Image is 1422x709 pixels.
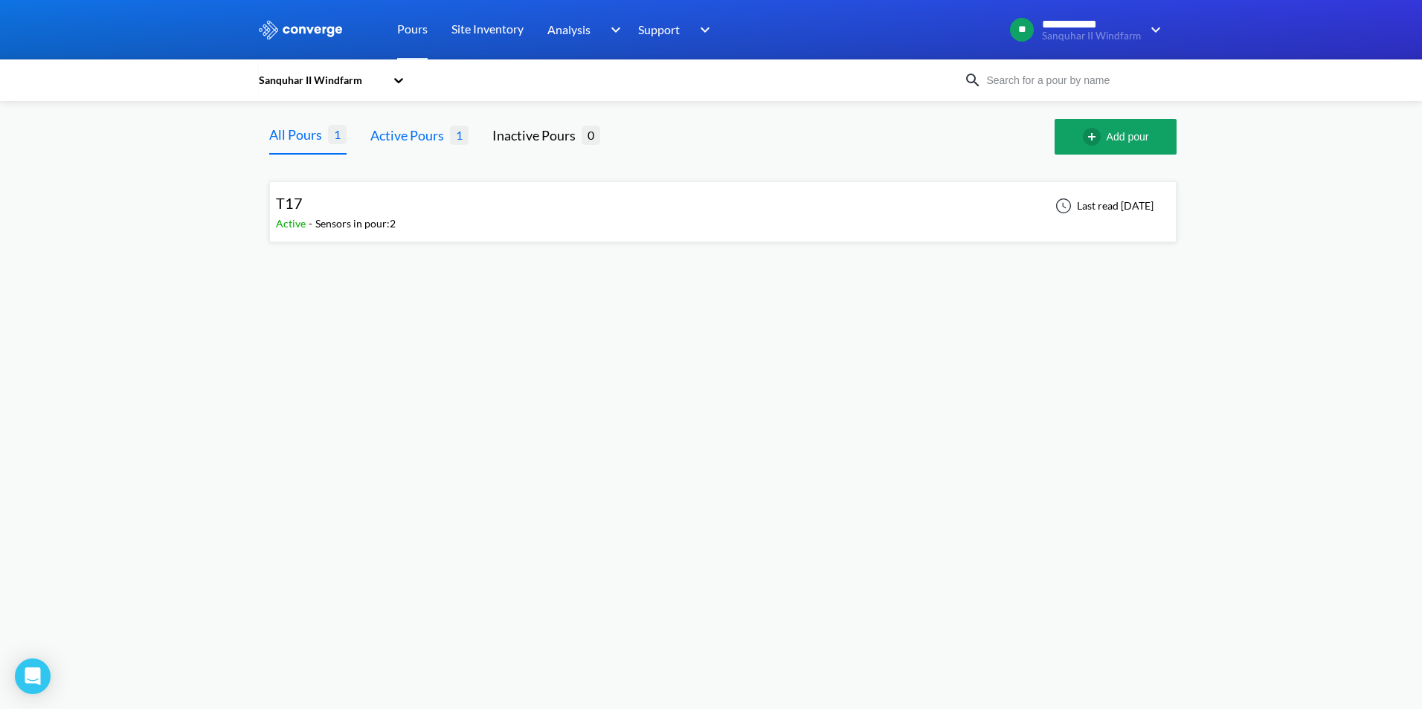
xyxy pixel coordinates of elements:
[309,217,315,230] span: -
[450,126,469,144] span: 1
[269,198,1177,211] a: T17Active-Sensors in pour:2Last read [DATE]
[492,125,582,146] div: Inactive Pours
[328,125,347,143] span: 1
[964,71,982,89] img: icon-search.svg
[547,20,591,39] span: Analysis
[15,658,51,694] div: Open Intercom Messenger
[276,194,303,212] span: T17
[1083,128,1107,146] img: add-circle-outline.svg
[982,72,1162,88] input: Search for a pour by name
[269,124,328,145] div: All Pours
[257,20,344,39] img: logo_ewhite.svg
[690,21,714,39] img: downArrow.svg
[582,126,600,144] span: 0
[1042,30,1141,42] span: Sanquhar II Windfarm
[315,216,396,232] div: Sensors in pour: 2
[1141,21,1165,39] img: downArrow.svg
[276,217,309,230] span: Active
[638,20,680,39] span: Support
[370,125,450,146] div: Active Pours
[1047,197,1158,215] div: Last read [DATE]
[601,21,625,39] img: downArrow.svg
[1055,119,1177,155] button: Add pour
[257,72,385,88] div: Sanquhar II Windfarm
